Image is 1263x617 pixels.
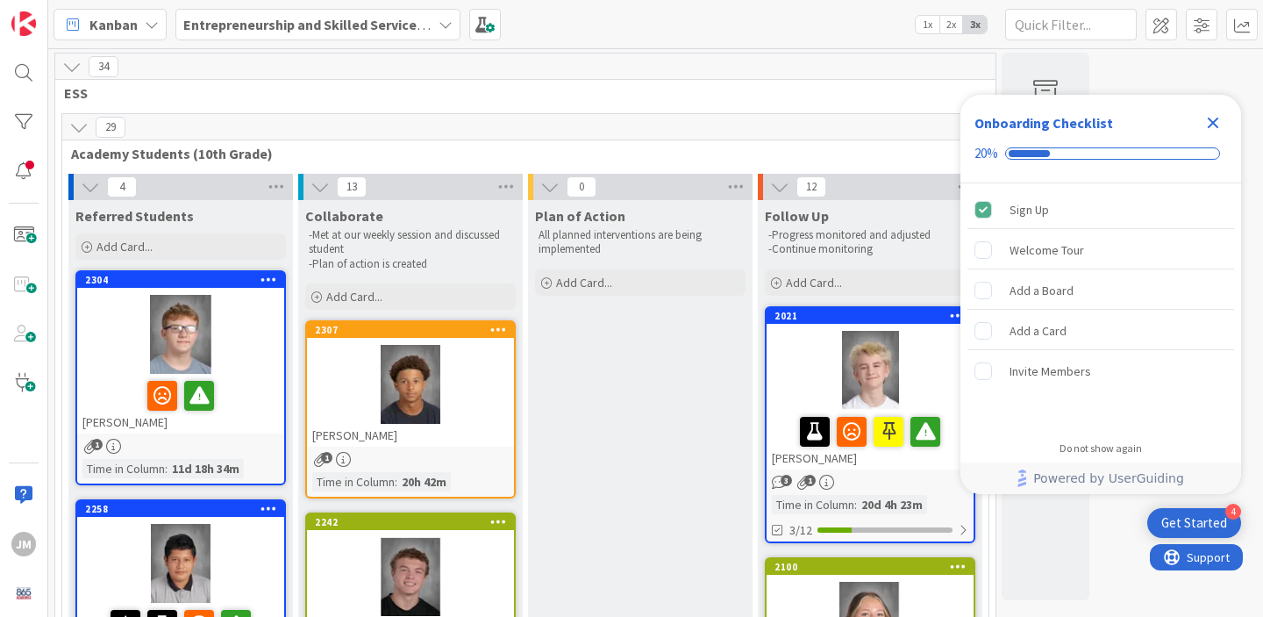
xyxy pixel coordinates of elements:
div: 2242 [307,514,514,530]
p: -Progress monitored and adjusted [768,228,972,242]
span: : [395,472,397,491]
span: : [165,459,168,478]
div: 20d 4h 23m [857,495,927,514]
input: Quick Filter... [1005,9,1137,40]
div: 11d 18h 34m [168,459,244,478]
span: 29 [96,117,125,138]
span: 3/12 [789,521,812,540]
div: Time in Column [772,495,854,514]
span: 1 [804,475,816,486]
div: Footer [960,463,1241,494]
div: Invite Members [1010,361,1091,382]
div: [PERSON_NAME] [767,410,974,470]
div: Time in Column [82,459,165,478]
div: 20% [974,146,998,161]
div: 2100 [767,559,974,575]
div: Get Started [1161,514,1227,532]
div: Do not show again [1060,441,1142,456]
div: Time in Column [312,472,395,491]
span: 3 [781,475,792,486]
span: 13 [337,176,367,197]
div: 2307 [307,322,514,338]
div: Checklist items [960,183,1241,430]
span: 34 [89,56,118,77]
img: avatar [11,581,36,606]
div: Sign Up [1010,199,1049,220]
div: 2304 [77,272,284,288]
div: Checklist Container [960,95,1241,494]
div: Add a Card is incomplete. [967,312,1234,350]
img: Visit kanbanzone.com [11,11,36,36]
span: Support [37,3,80,24]
span: 1 [321,452,332,463]
span: ESS [64,84,974,102]
span: Add Card... [96,239,153,255]
div: 2021[PERSON_NAME] [767,308,974,470]
div: [PERSON_NAME] [77,374,284,434]
span: Plan of Action [535,207,625,225]
div: 2307[PERSON_NAME] [307,322,514,447]
div: Checklist progress: 20% [974,146,1227,161]
div: 2100 [774,561,974,573]
div: Welcome Tour [1010,240,1084,261]
div: Welcome Tour is incomplete. [967,231,1234,269]
div: [PERSON_NAME] [307,424,514,447]
span: 1 [91,439,103,450]
div: 2021 [767,308,974,324]
span: 12 [796,176,826,197]
span: Add Card... [786,275,842,291]
span: Add Card... [556,275,612,291]
div: 2304[PERSON_NAME] [77,272,284,434]
a: Powered by UserGuiding [969,463,1232,494]
span: 0 [567,176,596,197]
span: Add Card... [326,289,382,305]
div: 2307 [315,324,514,336]
span: 1x [916,16,939,33]
p: -Continue monitoring [768,242,972,256]
div: 2021 [774,310,974,322]
div: Invite Members is incomplete. [967,352,1234,391]
p: -Plan of action is created [309,257,512,271]
span: : [854,495,857,514]
span: Referred Students [75,207,194,225]
div: 2258 [77,501,284,517]
div: JM [11,532,36,556]
span: Collaborate [305,207,383,225]
div: 20h 42m [397,472,451,491]
span: Follow Up [765,207,829,225]
div: Onboarding Checklist [974,112,1113,133]
b: Entrepreneurship and Skilled Services Interventions - [DATE]-[DATE] [183,16,612,33]
span: 2x [939,16,963,33]
span: 3x [963,16,987,33]
div: Add a Board is incomplete. [967,271,1234,310]
span: Powered by UserGuiding [1033,468,1184,489]
p: -Met at our weekly session and discussed student [309,228,512,257]
p: All planned interventions are being implemented [539,228,742,257]
div: Close Checklist [1199,109,1227,137]
div: Sign Up is complete. [967,190,1234,229]
span: Academy Students (10th Grade) [71,145,967,162]
div: Add a Card [1010,320,1067,341]
div: Add a Board [1010,280,1074,301]
div: 2242 [315,516,514,528]
div: 2304 [85,274,284,286]
div: 2258 [85,503,284,515]
div: 4 [1225,504,1241,520]
span: 4 [107,176,137,197]
span: Kanban [89,14,138,35]
div: Open Get Started checklist, remaining modules: 4 [1147,508,1241,538]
